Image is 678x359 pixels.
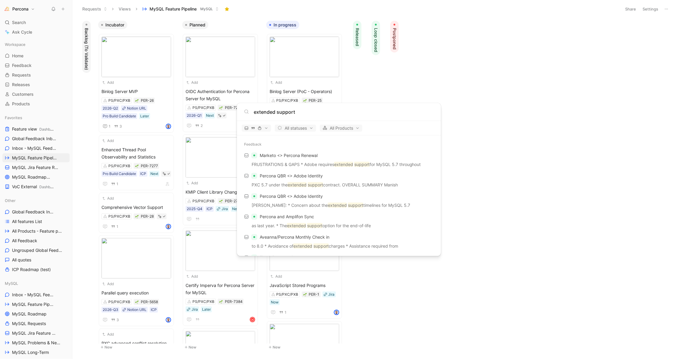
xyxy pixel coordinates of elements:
input: Type a command or search anything [254,108,434,116]
span: Percona QBR <> Adobe Identity [260,194,323,199]
mark: extended [288,182,307,187]
span: Marketo <> Percona Renewal [260,153,318,158]
a: Aveanna/Percona Monthly Check into 8.0 * Avoidance ofextended supportcharges * Assistance require... [239,231,439,252]
div: Feedback [237,139,441,150]
span: All Products [322,125,360,132]
mark: extended [287,223,306,228]
mark: extended [334,162,353,167]
mark: extended [328,203,347,208]
button: All Products [320,125,362,132]
button: All statuses [275,125,316,132]
span: All statuses [277,125,313,132]
span: Five9-Percona: Sync [260,255,301,260]
a: Marketo <> Percona RenewalFRUSTRATIONS & GAPS * Adobe requiresextended supportfor MySQL 5.7 throu... [239,150,439,170]
p: PXC 5.7 under the contract. OVERALL SUMMARY Manish [241,181,437,190]
span: Percona QBR <> Adobe Identity [260,173,323,178]
a: Percona and Amplifon Syncas last year. * Theextended supportoption for the end-of-life [239,211,439,231]
span: Percona and Amplifon Sync [260,214,314,219]
mark: support [313,243,329,249]
a: Percona QBR <> Adobe Identity[PERSON_NAME]: * Concern about theextended supporttimelines for MySQ... [239,191,439,211]
a: Five9-Percona: Syncto avoid upgrading ifextended supportis available. OVERALL SUMMARY [239,252,439,272]
mark: extended [293,243,312,249]
mark: support [354,162,370,167]
p: FRUSTRATIONS & GAPS * Adobe requires for MySQL 5.7 throughout [241,161,437,170]
mark: support [348,203,363,208]
mark: support [308,182,323,187]
p: as last year. * The option for the end-of-life [241,222,437,231]
p: to 8.0 * Avoidance of charges * Assistance required from [241,243,437,252]
p: [PERSON_NAME]: * Concern about the timelines for MySQL 5.7 [241,202,437,211]
span: Aveanna/Percona Monthly Check in [260,234,329,240]
mark: support [307,223,322,228]
a: Percona QBR <> Adobe IdentityPXC 5.7 under theextended supportcontract. OVERALL SUMMARY Manish [239,170,439,191]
